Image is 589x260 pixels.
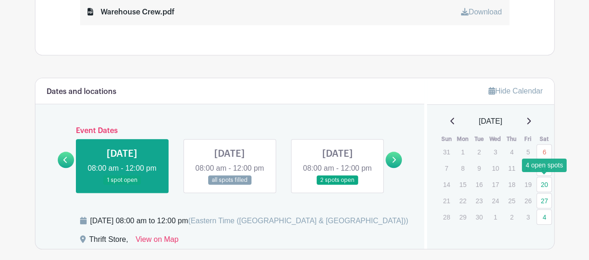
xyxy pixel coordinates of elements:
p: 24 [487,193,503,208]
p: 19 [520,177,535,192]
p: 3 [520,210,535,224]
p: 7 [439,161,454,175]
th: Sun [438,134,454,144]
div: Thrift Store, [89,234,129,249]
p: 18 [504,177,519,192]
th: Wed [487,134,503,144]
p: 12 [520,161,535,175]
span: [DATE] [479,116,502,127]
th: Tue [471,134,487,144]
p: 1 [487,210,503,224]
th: Fri [520,134,536,144]
p: 1 [455,145,470,159]
h6: Dates and locations [47,87,116,96]
div: Warehouse Crew.pdf [88,7,175,18]
a: 20 [536,177,552,192]
p: 28 [439,210,454,224]
p: 10 [487,161,503,175]
p: 30 [471,210,487,224]
p: 25 [504,193,519,208]
th: Thu [503,134,520,144]
p: 5 [520,145,535,159]
p: 15 [455,177,470,192]
p: 31 [439,145,454,159]
p: 2 [504,210,519,224]
div: 4 open spots [522,158,567,172]
p: 23 [471,193,487,208]
p: 8 [455,161,470,175]
a: Hide Calendar [488,87,542,95]
th: Sat [536,134,552,144]
p: 26 [520,193,535,208]
a: 27 [536,193,552,208]
p: 22 [455,193,470,208]
a: 6 [536,144,552,160]
a: Download [461,8,501,16]
p: 17 [487,177,503,192]
p: 4 [504,145,519,159]
p: 9 [471,161,487,175]
div: [DATE] 08:00 am to 12:00 pm [90,215,408,227]
h6: Event Dates [74,127,386,135]
p: 29 [455,210,470,224]
span: (Eastern Time ([GEOGRAPHIC_DATA] & [GEOGRAPHIC_DATA])) [188,217,408,225]
th: Mon [454,134,471,144]
p: 2 [471,145,487,159]
p: 11 [504,161,519,175]
p: 3 [487,145,503,159]
p: 16 [471,177,487,192]
a: View on Map [135,234,178,249]
p: 21 [439,193,454,208]
a: 4 [536,209,552,225]
p: 14 [439,177,454,192]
